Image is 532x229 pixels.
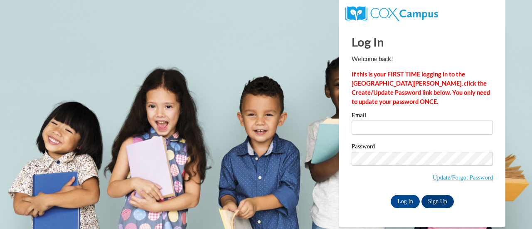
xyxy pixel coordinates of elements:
strong: If this is your FIRST TIME logging in to the [GEOGRAPHIC_DATA][PERSON_NAME], click the Create/Upd... [352,71,490,105]
a: Update/Forgot Password [433,174,493,181]
a: COX Campus [345,10,438,17]
p: Welcome back! [352,54,493,64]
label: Password [352,143,493,152]
label: Email [352,112,493,121]
a: Sign Up [421,195,454,208]
input: Log In [391,195,420,208]
img: COX Campus [345,6,438,21]
h1: Log In [352,33,493,50]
